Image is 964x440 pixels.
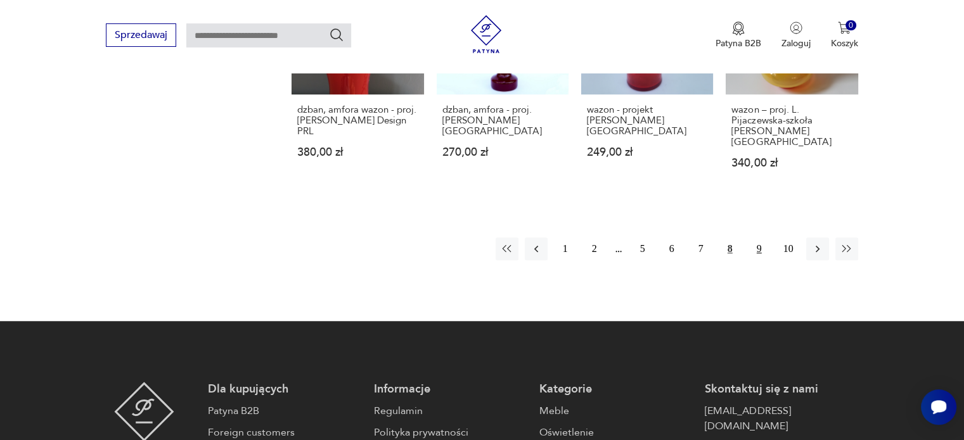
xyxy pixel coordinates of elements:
button: Zaloguj [781,22,811,49]
button: 9 [748,237,771,260]
button: Szukaj [329,27,344,42]
p: Patyna B2B [716,37,761,49]
button: 7 [690,237,712,260]
p: 270,00 zł [442,147,563,158]
button: 10 [777,237,800,260]
a: Sprzedawaj [106,32,176,41]
button: Sprzedawaj [106,23,176,47]
a: Patyna B2B [208,403,361,418]
button: 2 [583,237,606,260]
img: Patyna - sklep z meblami i dekoracjami vintage [467,15,505,53]
h3: dzban, amfora - proj. [PERSON_NAME][GEOGRAPHIC_DATA] [442,104,563,137]
p: Informacje [374,382,527,397]
button: 5 [631,237,654,260]
button: Patyna B2B [716,22,761,49]
p: Dla kupujących [208,382,361,397]
p: Zaloguj [781,37,811,49]
a: Foreign customers [208,425,361,440]
img: Ikonka użytkownika [790,22,802,34]
iframe: Smartsupp widget button [921,389,956,425]
p: Skontaktuj się z nami [705,382,858,397]
p: Kategorie [539,382,692,397]
button: 0Koszyk [831,22,858,49]
p: 249,00 zł [587,147,707,158]
button: 8 [719,237,742,260]
button: 6 [660,237,683,260]
button: 1 [554,237,577,260]
a: Oświetlenie [539,425,692,440]
a: Meble [539,403,692,418]
a: Ikona medaluPatyna B2B [716,22,761,49]
img: Ikona koszyka [838,22,851,34]
h3: wazon - projekt [PERSON_NAME][GEOGRAPHIC_DATA] [587,104,707,137]
p: 380,00 zł [297,147,418,158]
p: 340,00 zł [731,158,852,168]
a: Polityka prywatności [374,425,527,440]
p: Koszyk [831,37,858,49]
h3: dzban, amfora wazon - proj. [PERSON_NAME] Design PRL [297,104,418,137]
h3: wazon – proj. L. Pijaczewska-szkoła [PERSON_NAME][GEOGRAPHIC_DATA] [731,104,852,148]
a: [EMAIL_ADDRESS][DOMAIN_NAME] [705,403,858,434]
div: 0 [845,20,856,31]
a: Regulamin [374,403,527,418]
img: Ikona medalu [732,22,745,35]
